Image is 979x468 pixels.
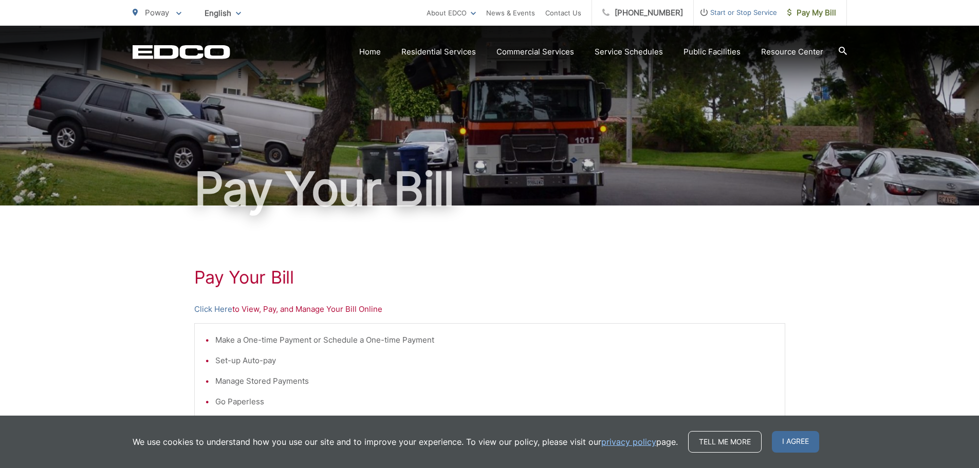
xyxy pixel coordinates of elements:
[772,431,819,453] span: I agree
[215,396,774,408] li: Go Paperless
[215,375,774,387] li: Manage Stored Payments
[194,267,785,288] h1: Pay Your Bill
[688,431,762,453] a: Tell me more
[133,45,230,59] a: EDCD logo. Return to the homepage.
[359,46,381,58] a: Home
[486,7,535,19] a: News & Events
[496,46,574,58] a: Commercial Services
[595,46,663,58] a: Service Schedules
[545,7,581,19] a: Contact Us
[133,436,678,448] p: We use cookies to understand how you use our site and to improve your experience. To view our pol...
[145,8,169,17] span: Poway
[684,46,741,58] a: Public Facilities
[194,303,232,315] a: Click Here
[601,436,656,448] a: privacy policy
[194,303,785,315] p: to View, Pay, and Manage Your Bill Online
[427,7,476,19] a: About EDCO
[197,4,249,22] span: English
[761,46,823,58] a: Resource Center
[215,334,774,346] li: Make a One-time Payment or Schedule a One-time Payment
[787,7,836,19] span: Pay My Bill
[401,46,476,58] a: Residential Services
[133,163,847,215] h1: Pay Your Bill
[215,354,774,367] li: Set-up Auto-pay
